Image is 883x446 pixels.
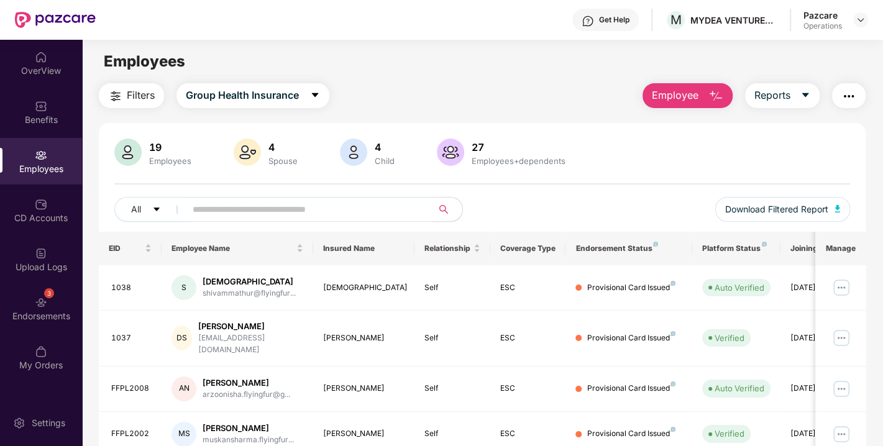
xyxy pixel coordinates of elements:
img: manageButton [831,379,851,399]
div: DS [172,325,192,350]
button: Group Health Insurancecaret-down [176,83,329,108]
div: [DATE] [790,332,846,344]
img: svg+xml;base64,PHN2ZyB4bWxucz0iaHR0cDovL3d3dy53My5vcmcvMjAwMC9zdmciIHdpZHRoPSIyNCIgaGVpZ2h0PSIyNC... [108,89,123,104]
div: Provisional Card Issued [587,383,675,394]
div: muskansharma.flyingfur... [203,434,294,446]
div: Self [424,332,480,344]
span: Download Filtered Report [725,203,828,216]
div: [DATE] [790,282,846,294]
div: Platform Status [702,243,771,253]
div: [PERSON_NAME] [323,383,405,394]
img: svg+xml;base64,PHN2ZyBpZD0iRHJvcGRvd24tMzJ4MzIiIHhtbG5zPSJodHRwOi8vd3d3LnczLm9yZy8yMDAwL3N2ZyIgd2... [856,15,866,25]
div: Provisional Card Issued [587,282,675,294]
button: Download Filtered Report [715,197,851,222]
img: svg+xml;base64,PHN2ZyB4bWxucz0iaHR0cDovL3d3dy53My5vcmcvMjAwMC9zdmciIHdpZHRoPSI4IiBoZWlnaHQ9IjgiIH... [670,281,675,286]
div: 1037 [111,332,152,344]
button: search [432,197,463,222]
div: Operations [803,21,842,31]
img: svg+xml;base64,PHN2ZyBpZD0iQ0RfQWNjb3VudHMiIGRhdGEtbmFtZT0iQ0QgQWNjb3VudHMiIHhtbG5zPSJodHRwOi8vd3... [35,198,47,211]
th: Employee Name [162,232,313,265]
span: All [131,203,141,216]
span: search [432,204,456,214]
button: Reportscaret-down [745,83,820,108]
div: Employees+dependents [469,156,568,166]
div: MYDEA VENTURES PRIVATE LIMITED [690,14,777,26]
div: 4 [266,141,300,153]
div: Auto Verified [715,382,764,394]
img: svg+xml;base64,PHN2ZyBpZD0iRW5kb3JzZW1lbnRzIiB4bWxucz0iaHR0cDovL3d3dy53My5vcmcvMjAwMC9zdmciIHdpZH... [35,296,47,309]
img: svg+xml;base64,PHN2ZyBpZD0iRW1wbG95ZWVzIiB4bWxucz0iaHR0cDovL3d3dy53My5vcmcvMjAwMC9zdmciIHdpZHRoPS... [35,149,47,162]
div: [DATE] [790,428,846,440]
img: manageButton [831,328,851,348]
th: Coverage Type [490,232,566,265]
img: svg+xml;base64,PHN2ZyBpZD0iQmVuZWZpdHMiIHhtbG5zPSJodHRwOi8vd3d3LnczLm9yZy8yMDAwL3N2ZyIgd2lkdGg9Ij... [35,100,47,112]
div: shivammathur@flyingfur... [203,288,296,299]
img: svg+xml;base64,PHN2ZyBpZD0iTXlfT3JkZXJzIiBkYXRhLW5hbWU9Ik15IE9yZGVycyIgeG1sbnM9Imh0dHA6Ly93d3cudz... [35,345,47,358]
div: Child [372,156,397,166]
img: manageButton [831,424,851,444]
img: svg+xml;base64,PHN2ZyB4bWxucz0iaHR0cDovL3d3dy53My5vcmcvMjAwMC9zdmciIHhtbG5zOnhsaW5rPSJodHRwOi8vd3... [114,139,142,166]
div: [PERSON_NAME] [203,377,290,389]
img: svg+xml;base64,PHN2ZyB4bWxucz0iaHR0cDovL3d3dy53My5vcmcvMjAwMC9zdmciIHhtbG5zOnhsaW5rPSJodHRwOi8vd3... [234,139,261,166]
span: Filters [127,88,155,103]
img: svg+xml;base64,PHN2ZyB4bWxucz0iaHR0cDovL3d3dy53My5vcmcvMjAwMC9zdmciIHhtbG5zOnhsaW5rPSJodHRwOi8vd3... [708,89,723,104]
th: Relationship [414,232,490,265]
div: Spouse [266,156,300,166]
div: [EMAIL_ADDRESS][DOMAIN_NAME] [198,332,303,356]
img: svg+xml;base64,PHN2ZyB4bWxucz0iaHR0cDovL3d3dy53My5vcmcvMjAwMC9zdmciIHdpZHRoPSI4IiBoZWlnaHQ9IjgiIH... [670,331,675,336]
div: AN [172,376,196,401]
img: svg+xml;base64,PHN2ZyB4bWxucz0iaHR0cDovL3d3dy53My5vcmcvMjAwMC9zdmciIHhtbG5zOnhsaW5rPSJodHRwOi8vd3... [437,139,464,166]
div: [PERSON_NAME] [323,428,405,440]
span: caret-down [800,90,810,101]
div: Provisional Card Issued [587,428,675,440]
div: 4 [372,141,397,153]
div: ESC [500,428,556,440]
img: svg+xml;base64,PHN2ZyBpZD0iSG9tZSIgeG1sbnM9Imh0dHA6Ly93d3cudzMub3JnLzIwMDAvc3ZnIiB3aWR0aD0iMjAiIG... [35,51,47,63]
img: manageButton [831,278,851,298]
div: Pazcare [803,9,842,21]
th: Insured Name [313,232,414,265]
img: svg+xml;base64,PHN2ZyBpZD0iU2V0dGluZy0yMHgyMCIgeG1sbnM9Imh0dHA6Ly93d3cudzMub3JnLzIwMDAvc3ZnIiB3aW... [13,417,25,429]
div: Verified [715,332,744,344]
th: Manage [815,232,866,265]
th: Joining Date [780,232,856,265]
span: Relationship [424,243,471,253]
div: Self [424,383,480,394]
span: Employee [652,88,698,103]
div: Auto Verified [715,281,764,294]
span: Employees [104,52,185,70]
span: EID [109,243,143,253]
div: Employees [147,156,194,166]
div: [DEMOGRAPHIC_DATA] [203,276,296,288]
button: Employee [643,83,733,108]
div: arzoonisha.flyingfur@g... [203,389,290,401]
div: 27 [469,141,568,153]
div: 1038 [111,282,152,294]
div: Get Help [599,15,629,25]
span: Employee Name [172,243,294,253]
div: Self [424,282,480,294]
div: 19 [147,141,194,153]
div: Settings [28,417,69,429]
img: svg+xml;base64,PHN2ZyB4bWxucz0iaHR0cDovL3d3dy53My5vcmcvMjAwMC9zdmciIHhtbG5zOnhsaW5rPSJodHRwOi8vd3... [835,205,841,212]
span: M [670,12,682,27]
span: caret-down [310,90,320,101]
div: ESC [500,332,556,344]
div: FFPL2008 [111,383,152,394]
div: [DATE] [790,383,846,394]
img: svg+xml;base64,PHN2ZyB4bWxucz0iaHR0cDovL3d3dy53My5vcmcvMjAwMC9zdmciIHdpZHRoPSIyNCIgaGVpZ2h0PSIyNC... [841,89,856,104]
span: Reports [754,88,790,103]
img: svg+xml;base64,PHN2ZyB4bWxucz0iaHR0cDovL3d3dy53My5vcmcvMjAwMC9zdmciIHdpZHRoPSI4IiBoZWlnaHQ9IjgiIH... [762,242,767,247]
div: FFPL2002 [111,428,152,440]
img: svg+xml;base64,PHN2ZyB4bWxucz0iaHR0cDovL3d3dy53My5vcmcvMjAwMC9zdmciIHdpZHRoPSI4IiBoZWlnaHQ9IjgiIH... [653,242,658,247]
div: 3 [44,288,54,298]
div: ESC [500,282,556,294]
th: EID [99,232,162,265]
img: svg+xml;base64,PHN2ZyBpZD0iVXBsb2FkX0xvZ3MiIGRhdGEtbmFtZT0iVXBsb2FkIExvZ3MiIHhtbG5zPSJodHRwOi8vd3... [35,247,47,260]
img: svg+xml;base64,PHN2ZyB4bWxucz0iaHR0cDovL3d3dy53My5vcmcvMjAwMC9zdmciIHdpZHRoPSI4IiBoZWlnaHQ9IjgiIH... [670,427,675,432]
div: [PERSON_NAME] [203,422,294,434]
div: Self [424,428,480,440]
div: [DEMOGRAPHIC_DATA] [323,282,405,294]
img: svg+xml;base64,PHN2ZyBpZD0iSGVscC0zMngzMiIgeG1sbnM9Imh0dHA6Ly93d3cudzMub3JnLzIwMDAvc3ZnIiB3aWR0aD... [582,15,594,27]
div: ESC [500,383,556,394]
